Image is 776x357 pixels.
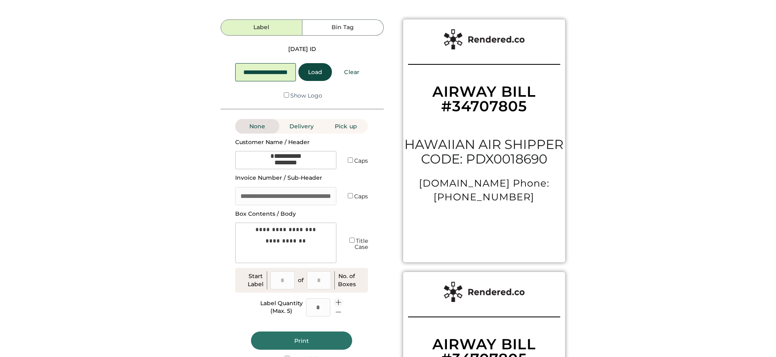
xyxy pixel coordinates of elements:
[235,138,316,147] div: Customer Name / Header
[403,137,565,167] div: HAWAIIAN AIR SHIPPER CODE: PDX0018690
[251,331,352,350] button: Print
[260,300,303,315] div: Label Quantity (Max. 5)
[235,119,279,134] button: None
[444,29,525,49] img: Rendered%20Label%20Logo%402x.png
[355,237,368,251] label: Title Case
[298,276,304,285] div: of
[354,193,368,200] label: Caps
[354,157,368,164] label: Caps
[235,174,322,182] div: Invoice Number / Sub-Header
[432,84,536,113] div: AIRWAY BILL #34707805
[248,272,264,288] div: Start Label
[444,282,525,302] img: Rendered%20Label%20Logo%402x.png
[290,92,322,99] label: Show Logo
[302,19,384,36] button: Bin Tag
[298,63,332,81] button: Load
[408,176,560,204] div: [DOMAIN_NAME] Phone: [PHONE_NUMBER]
[235,210,296,218] div: Box Contents / Body
[338,272,356,288] div: No. of Boxes
[279,119,323,134] button: Delivery
[324,119,368,134] button: Pick up
[221,19,302,36] button: Label
[334,63,369,81] button: Clear
[288,45,316,53] div: [DATE] ID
